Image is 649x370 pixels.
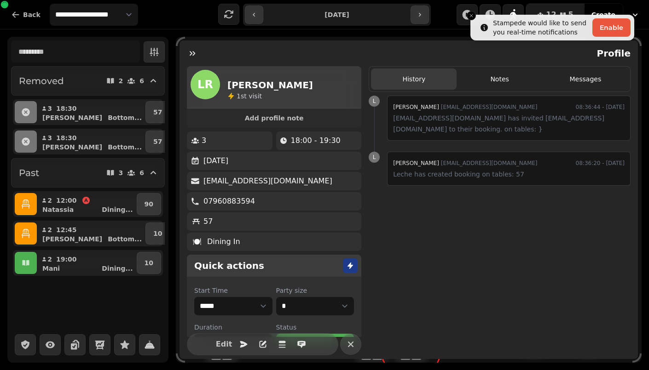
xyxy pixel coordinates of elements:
[393,113,625,135] p: [EMAIL_ADDRESS][DOMAIN_NAME] has invited [EMAIL_ADDRESS][DOMAIN_NAME] to their booking. on tables: }
[42,264,60,273] p: Mani
[576,158,625,169] time: 08:36:20 - [DATE]
[102,264,133,273] p: Dining ...
[56,196,77,205] p: 12:00
[47,133,52,142] p: 3
[194,259,264,272] h2: Quick actions
[145,258,153,268] p: 10
[393,104,439,110] span: [PERSON_NAME]
[39,222,144,245] button: 212:45[PERSON_NAME]Bottom...
[47,255,52,264] p: 2
[42,113,102,122] p: [PERSON_NAME]
[371,68,457,90] button: History
[39,193,135,215] button: 212:00NatassiaDining...
[393,169,625,180] p: Leche has created booking on tables: 57
[19,74,64,87] h2: Removed
[237,91,262,101] p: visit
[145,131,170,153] button: 57
[145,199,153,209] p: 90
[137,252,161,274] button: 10
[393,160,439,166] span: [PERSON_NAME]
[203,176,332,187] p: [EMAIL_ADDRESS][DOMAIN_NAME]
[493,18,589,37] div: Stampede would like to send you real-time notifications
[108,113,142,122] p: Bottom ...
[39,131,144,153] button: 318:30[PERSON_NAME]Bottom...
[237,92,241,100] span: 1
[215,335,233,353] button: Edit
[219,341,230,348] span: Edit
[56,104,77,113] p: 18:30
[4,4,48,26] button: Back
[11,66,165,96] button: Removed26
[153,137,162,146] p: 57
[42,205,74,214] p: Natassia
[47,196,52,205] p: 2
[47,225,52,234] p: 2
[145,222,170,245] button: 10
[576,102,625,113] time: 08:36:44 - [DATE]
[145,101,170,123] button: 57
[227,79,313,91] h2: [PERSON_NAME]
[276,323,354,332] label: Status
[373,154,376,160] span: L
[139,170,144,176] p: 6
[56,133,77,142] p: 18:30
[108,142,142,152] p: Bottom ...
[393,158,537,169] div: [EMAIL_ADDRESS][DOMAIN_NAME]
[153,108,162,117] p: 57
[197,79,213,90] span: LR
[192,236,202,247] p: 🍽️
[393,102,537,113] div: [EMAIL_ADDRESS][DOMAIN_NAME]
[593,47,631,60] h2: Profile
[592,18,631,37] button: Enable
[373,98,376,104] span: L
[526,4,584,26] button: 125
[119,78,123,84] p: 2
[11,158,165,188] button: Past36
[194,286,272,295] label: Start Time
[198,115,350,121] span: Add profile note
[241,92,249,100] span: st
[39,252,135,274] button: 219:00ManiDining...
[207,236,240,247] p: Dining In
[203,216,213,227] p: 57
[203,155,228,166] p: [DATE]
[291,135,341,146] p: 18:00 - 19:30
[47,104,52,113] p: 3
[543,68,628,90] button: Messages
[584,4,623,26] button: Create
[457,68,542,90] button: Notes
[56,255,77,264] p: 19:00
[137,193,161,215] button: 90
[194,323,272,332] label: Duration
[203,196,255,207] p: 07960883594
[108,234,142,244] p: Bottom ...
[42,142,102,152] p: [PERSON_NAME]
[467,11,476,20] button: Close toast
[102,205,133,214] p: Dining ...
[42,234,102,244] p: [PERSON_NAME]
[202,135,206,146] p: 3
[23,11,41,18] span: Back
[276,286,354,295] label: Party size
[139,78,144,84] p: 6
[39,101,144,123] button: 318:30[PERSON_NAME]Bottom...
[19,166,39,179] h2: Past
[56,225,77,234] p: 12:45
[119,170,123,176] p: 3
[191,112,358,124] button: Add profile note
[153,229,162,238] p: 10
